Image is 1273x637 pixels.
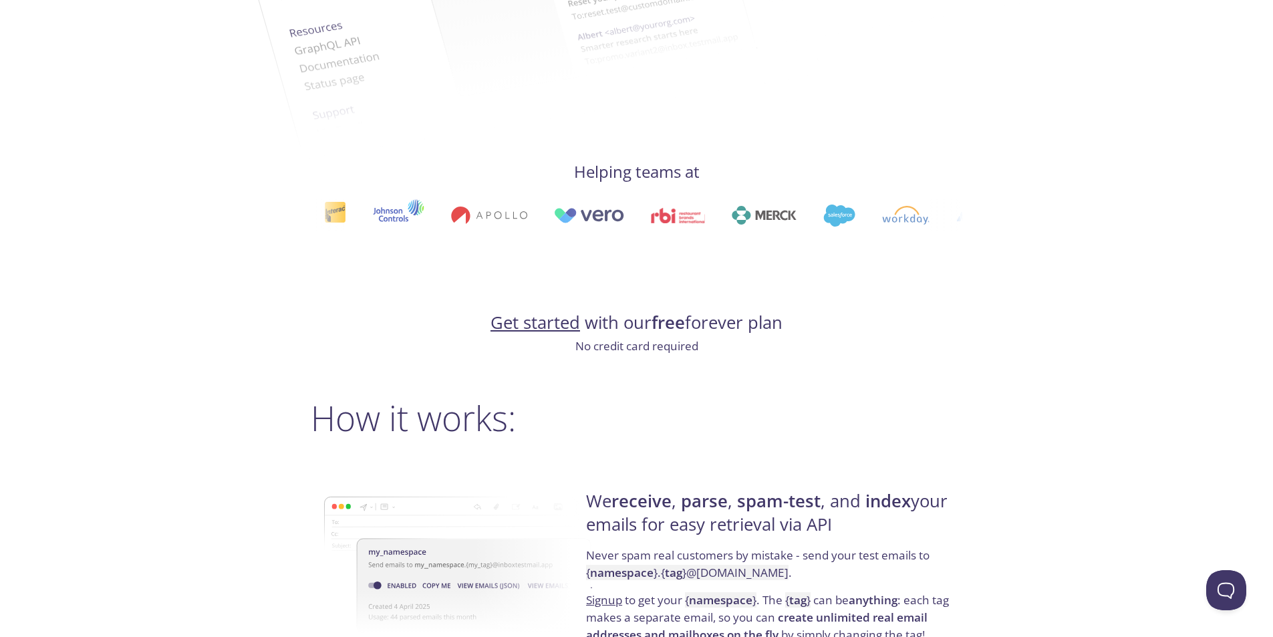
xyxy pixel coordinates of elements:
a: Signup [586,592,622,608]
h4: Helping teams at [311,161,963,182]
code: { } [785,592,811,608]
h4: We , , , and your emails for easy retrieval via API [586,490,958,547]
img: merck [730,206,795,225]
img: vero [553,208,623,223]
img: interac [323,201,345,230]
strong: namespace [689,592,752,608]
strong: index [865,489,911,513]
strong: free [652,311,685,334]
strong: tag [789,592,807,608]
p: Never spam real customers by mistake - send your test emails to . [586,547,958,592]
iframe: Help Scout Beacon - Open [1206,570,1246,610]
strong: receive [611,489,672,513]
h4: with our forever plan [311,311,963,334]
img: workday [881,206,928,225]
strong: tag [665,565,682,580]
p: No credit card required [311,338,963,355]
img: johnsoncontrols [372,199,423,231]
img: apollo [450,206,526,225]
strong: anything [849,592,897,608]
strong: namespace [590,565,654,580]
code: { } [685,592,756,608]
img: rbi [650,208,704,223]
strong: spam-test [737,489,821,513]
strong: parse [681,489,728,513]
code: { } . { } @[DOMAIN_NAME] [586,565,789,580]
h2: How it works: [311,398,963,438]
img: salesforce [822,205,854,227]
a: Get started [490,311,580,334]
